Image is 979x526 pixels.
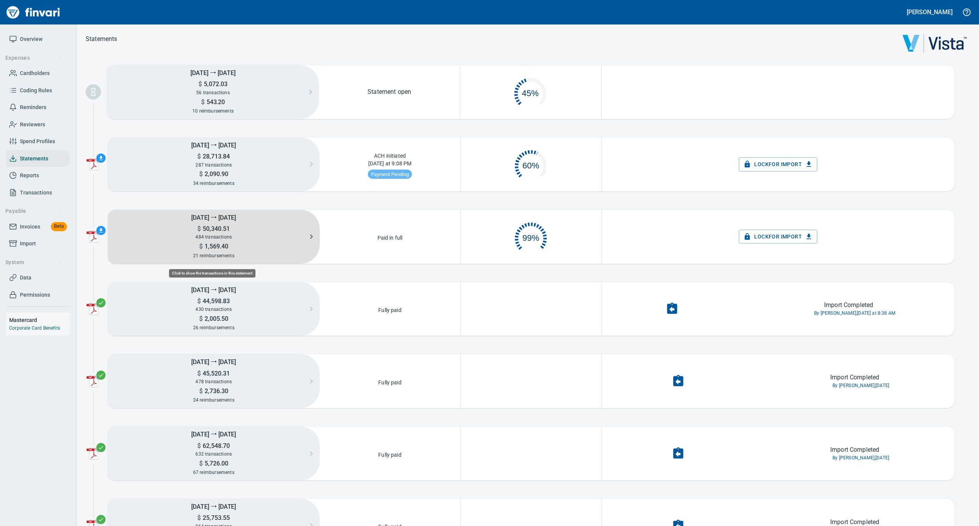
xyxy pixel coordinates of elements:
button: [DATE] ⭢ [DATE]$45,520.31478 transactions$2,736.3024 reimbursements [108,354,320,408]
button: [PERSON_NAME] [905,6,955,18]
a: Spend Profiles [6,133,70,150]
p: Import Completed [824,301,873,310]
span: 62,548.70 [201,442,230,449]
span: Permissions [20,290,50,300]
img: Finvari [5,3,62,21]
span: Cardholders [20,69,50,78]
span: 50,340.51 [201,225,230,232]
span: $ [197,370,201,377]
span: Transactions [20,188,52,198]
span: 44,598.83 [201,297,230,305]
div: 25 of 56 complete. Click to open reminders. [460,70,601,114]
img: vista.png [903,34,967,53]
button: [DATE] ⭢ [DATE]$44,598.83430 transactions$2,005.5026 reimbursements [108,282,320,336]
a: Cardholders [6,65,70,82]
span: 430 transactions [195,307,232,312]
a: Corporate Card Benefits [9,325,60,331]
img: adobe-pdf-icon.png [86,158,99,170]
p: Import Completed [830,373,879,382]
h5: [DATE] ⭢ [DATE] [108,210,320,225]
button: 99% [461,214,602,259]
span: 484 transactions [195,234,232,240]
a: Permissions [6,286,70,304]
span: Lock for Import [745,232,811,242]
span: 34 reimbursements [193,181,234,186]
button: Lockfor Import [739,230,817,244]
span: 25,753.55 [201,514,230,521]
button: 45% [460,70,601,114]
span: $ [197,225,201,232]
nav: breadcrumb [86,34,117,44]
button: Lockfor Import [739,157,817,172]
span: $ [197,442,201,449]
span: 2,005.50 [203,315,228,322]
button: System [2,255,66,270]
h5: [DATE] ⭢ [DATE] [108,426,320,441]
span: 67 reimbursements [193,470,234,475]
span: Beta [51,222,67,231]
span: Data [20,273,31,283]
span: Payable [5,206,63,216]
img: adobe-pdf-icon.png [86,230,99,243]
span: By [PERSON_NAME], [DATE] at 8:38 AM [814,310,895,317]
span: 632 transactions [195,451,232,457]
p: Statements [86,34,117,44]
h5: [DATE] ⭢ [DATE] [108,137,320,152]
h5: [DATE] ⭢ [DATE] [108,499,320,514]
span: 21 reimbursements [193,253,234,258]
div: 173 of 287 complete. Click to open reminders. [461,142,602,186]
p: Paid in full [375,232,405,242]
a: Reviewers [6,116,70,133]
p: [DATE] at 9:08 PM [366,160,414,170]
span: Spend Profiles [20,137,55,146]
a: Coding Rules [6,82,70,99]
img: adobe-pdf-icon.png [86,303,99,315]
span: Reports [20,171,39,180]
span: 56 transactions [196,90,230,95]
button: [DATE] ⭢ [DATE]$5,072.0356 transactions$543.2010 reimbursements [107,65,319,119]
span: 2,090.90 [203,170,228,178]
img: adobe-pdf-icon.png [86,375,99,387]
span: 45,520.31 [201,370,230,377]
button: Undo Import Completion [667,370,690,392]
span: Payment Pending [368,172,412,177]
span: Lock for Import [745,160,811,169]
span: Statements [20,154,48,163]
span: 26 reimbursements [193,325,234,330]
div: 480 of 484 complete. Click to open reminders. [461,214,602,259]
span: Reminders [20,103,46,112]
span: 28,713.84 [201,153,230,160]
span: 287 transactions [195,162,232,168]
span: Coding Rules [20,86,52,95]
p: Statement open [368,87,411,96]
span: By [PERSON_NAME], [DATE] [833,382,889,390]
span: $ [197,297,201,305]
span: 5,072.03 [202,80,228,88]
span: By [PERSON_NAME], [DATE] [833,454,889,462]
p: Fully paid [376,449,404,459]
span: 1,569.40 [203,243,228,250]
button: Undo Import Completion [661,297,683,320]
span: $ [199,243,203,250]
h5: [DATE] ⭢ [DATE] [108,354,320,369]
h6: Mastercard [9,316,70,324]
span: $ [199,460,203,467]
span: $ [201,98,205,106]
button: [DATE] ⭢ [DATE]$28,713.84287 transactions$2,090.9034 reimbursements [108,137,320,191]
a: Statements [6,150,70,167]
span: System [5,258,63,267]
span: Reviewers [20,120,45,129]
span: 24 reimbursements [193,397,234,403]
button: Payable [2,204,66,218]
a: Data [6,269,70,286]
a: Overview [6,31,70,48]
button: Expenses [2,51,66,65]
a: Import [6,235,70,252]
button: Undo Import Completion [667,442,690,465]
img: adobe-pdf-icon.png [86,448,99,460]
a: Reminders [6,99,70,116]
button: 60% [461,142,602,186]
a: InvoicesBeta [6,218,70,235]
span: $ [199,315,203,322]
